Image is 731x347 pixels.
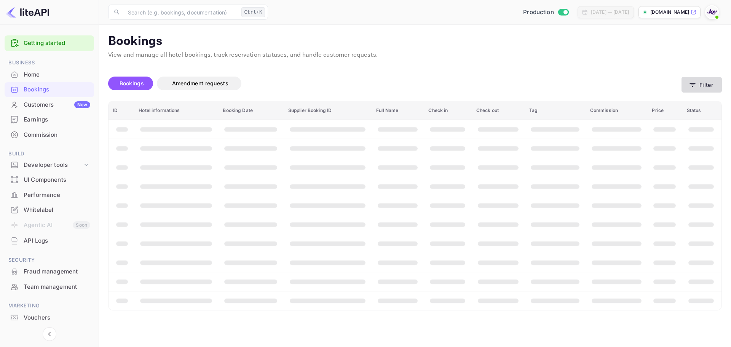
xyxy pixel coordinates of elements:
div: Commission [24,131,90,139]
a: Bookings [5,82,94,96]
a: Performance [5,188,94,202]
a: CustomersNew [5,98,94,112]
div: Developer tools [5,158,94,172]
div: Team management [24,283,90,291]
div: Bookings [24,85,90,94]
th: Supplier Booking ID [284,101,372,120]
div: Vouchers [5,310,94,325]
th: Commission [586,101,648,120]
div: Customers [24,101,90,109]
a: Home [5,67,94,82]
a: Commission [5,128,94,142]
div: Fraud management [24,267,90,276]
div: Bookings [5,82,94,97]
th: Check out [472,101,525,120]
span: Build [5,150,94,158]
th: ID [109,101,134,120]
div: New [74,101,90,108]
span: Marketing [5,302,94,310]
div: account-settings tabs [108,77,682,90]
span: Business [5,59,94,67]
div: API Logs [24,237,90,245]
th: Check in [424,101,471,120]
p: [DOMAIN_NAME] [650,9,689,16]
div: Performance [5,188,94,203]
th: Hotel informations [134,101,218,120]
img: With Joy [706,6,718,18]
a: Vouchers [5,310,94,325]
table: booking table [109,101,721,310]
div: Ctrl+K [241,7,265,17]
a: Earnings [5,112,94,126]
div: Earnings [24,115,90,124]
div: Earnings [5,112,94,127]
div: Home [24,70,90,79]
a: Fraud management [5,264,94,278]
input: Search (e.g. bookings, documentation) [123,5,238,20]
th: Status [682,101,721,120]
div: Vouchers [24,313,90,322]
div: Fraud management [5,264,94,279]
th: Price [647,101,682,120]
a: API Logs [5,233,94,248]
button: Filter [682,77,722,93]
span: Security [5,256,94,264]
div: Developer tools [24,161,83,170]
p: View and manage all hotel bookings, track reservation statuses, and handle customer requests. [108,51,722,60]
a: Whitelabel [5,203,94,217]
div: Getting started [5,35,94,51]
a: Team management [5,280,94,294]
a: UI Components [5,173,94,187]
div: UI Components [24,176,90,184]
div: Home [5,67,94,82]
button: Collapse navigation [43,327,56,341]
th: Booking Date [218,101,283,120]
div: Performance [24,191,90,200]
div: Whitelabel [24,206,90,214]
a: Getting started [24,39,90,48]
th: Full Name [372,101,424,120]
div: [DATE] — [DATE] [591,9,629,16]
span: Bookings [120,80,144,86]
div: Switch to Sandbox mode [520,8,571,17]
span: Amendment requests [172,80,228,86]
span: Production [523,8,554,17]
img: LiteAPI logo [6,6,49,18]
th: Tag [525,101,586,120]
p: Bookings [108,34,722,49]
